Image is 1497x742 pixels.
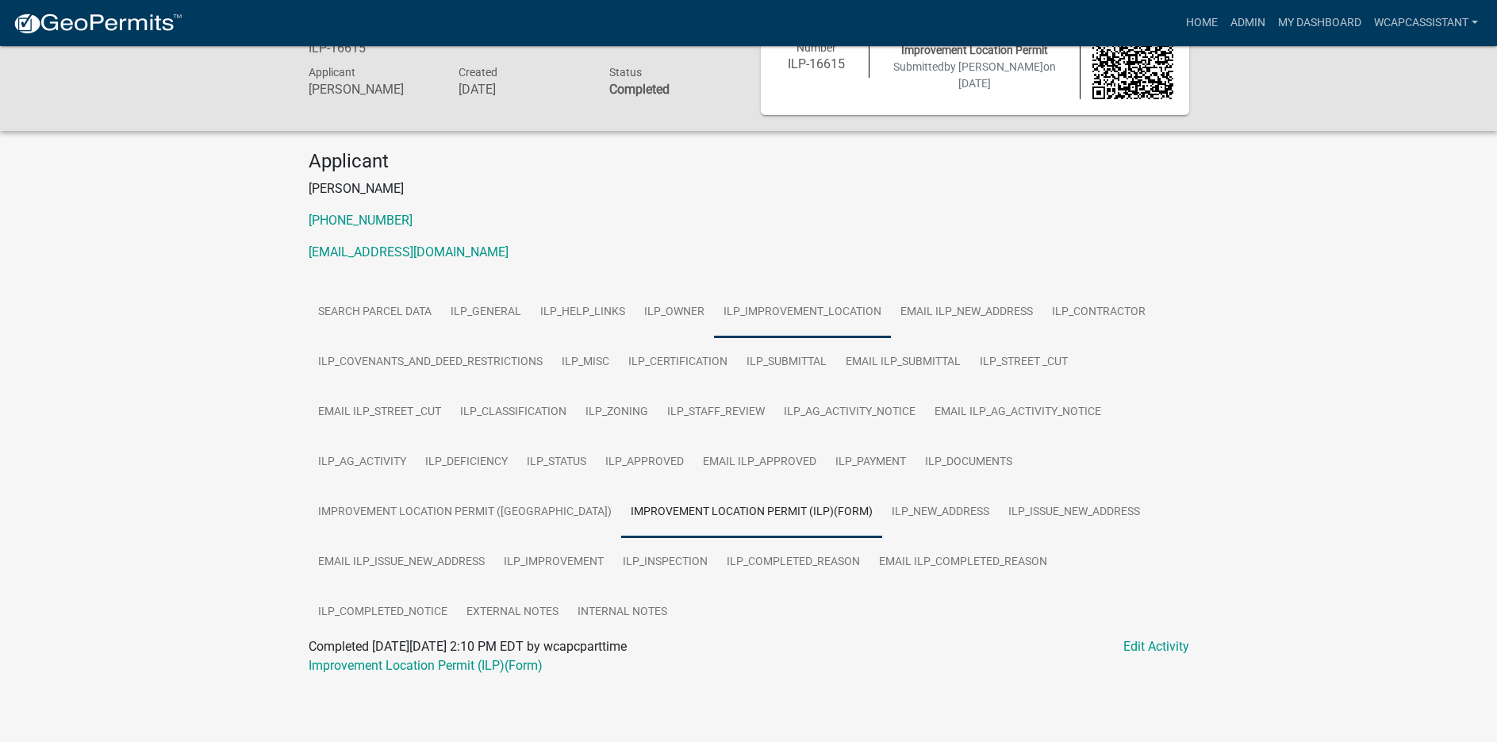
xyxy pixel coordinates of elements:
a: ILP_IMPROVEMENT_LOCATION [714,287,891,338]
span: Number [796,41,836,54]
a: ILP_HELP_LINKS [531,287,635,338]
h4: Applicant [309,150,1189,173]
p: [PERSON_NAME] [309,179,1189,198]
a: ILP_COMPLETED_REASON [717,537,869,588]
a: wcapcassistant [1368,8,1484,38]
a: ILP_MISC [552,337,619,388]
a: Improvement Location Permit (ILP)(Form) [621,487,882,538]
a: ILP_GENERAL [441,287,531,338]
a: Email ILP_COMPLETED_REASON [869,537,1057,588]
a: ILP_ISSUE_NEW_ADDRESS [999,487,1150,538]
a: Email ILP_Street _Cut [309,387,451,438]
a: ILP_COVENANTS_AND_DEED_RESTRICTIONS [309,337,552,388]
a: My Dashboard [1272,8,1368,38]
a: ILP_NEW_ADDRESS [882,487,999,538]
a: ILP_DOCUMENTS [915,437,1022,488]
h6: [DATE] [459,82,585,97]
span: Created [459,66,497,79]
a: Email ILP_SUBMITTAL [836,337,970,388]
a: ILP_AG_ACTIVITY_NOTICE [774,387,925,438]
a: Email ILP_NEW_ADDRESS [891,287,1042,338]
a: External Notes [457,587,568,638]
a: Improvement Location Permit (ILP)(Form) [309,658,543,673]
a: ILP_STATUS [517,437,596,488]
a: Admin [1224,8,1272,38]
a: ILP_ZONING [576,387,658,438]
a: Improvement Location Permit ([GEOGRAPHIC_DATA]) [309,487,621,538]
h6: [PERSON_NAME] [309,82,436,97]
h6: ILP-16615 [777,56,858,71]
strong: Completed [609,82,670,97]
a: Email ILP_AG_ACTIVITY_NOTICE [925,387,1111,438]
span: Status [609,66,642,79]
a: ILP_CLASSIFICATION [451,387,576,438]
a: ILP_APPROVED [596,437,693,488]
a: Email ILP_APPROVED [693,437,826,488]
h6: ILP-16615 [309,40,436,56]
a: ILP_CONTRACTOR [1042,287,1155,338]
a: Edit Activity [1123,637,1189,656]
a: ILP_Street _Cut [970,337,1077,388]
a: ILP_IMPROVEMENT [494,537,613,588]
a: Email ILP_ISSUE_NEW_ADDRESS [309,537,494,588]
a: ILP_COMPLETED_NOTICE [309,587,457,638]
a: Search Parcel Data [309,287,441,338]
a: ILP_PAYMENT [826,437,915,488]
a: Home [1180,8,1224,38]
a: ILP_STAFF_REVIEW [658,387,774,438]
a: Internal Notes [568,587,677,638]
span: Completed [DATE][DATE] 2:10 PM EDT by wcapcparttime [309,639,627,654]
a: [EMAIL_ADDRESS][DOMAIN_NAME] [309,244,509,260]
img: QR code [1092,18,1173,99]
a: ILP_CERTIFICATION [619,337,737,388]
span: Applicant [309,66,355,79]
a: ILP_INSPECTION [613,537,717,588]
a: ILP_SUBMITTAL [737,337,836,388]
span: by [PERSON_NAME] [944,60,1043,73]
span: Submitted on [DATE] [893,60,1056,90]
a: [PHONE_NUMBER] [309,213,413,228]
a: ILP_DEFICIENCY [416,437,517,488]
a: ILP_AG_ACTIVITY [309,437,416,488]
a: ILP_OWNER [635,287,714,338]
